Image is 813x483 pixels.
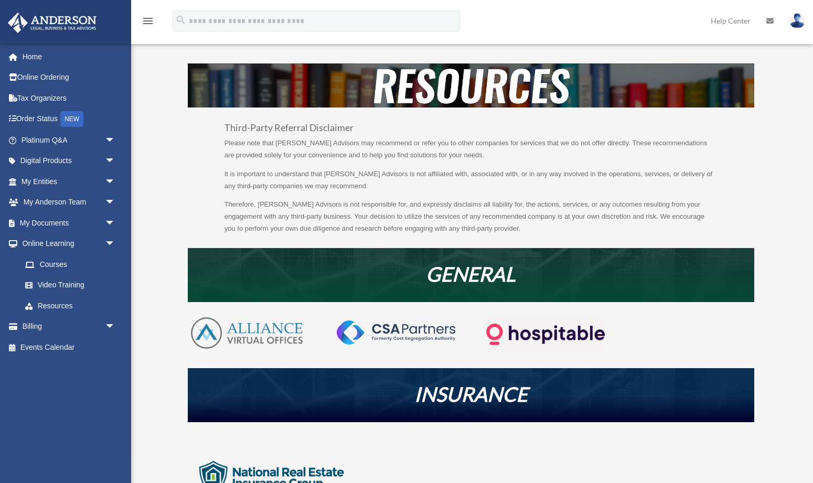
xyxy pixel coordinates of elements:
[188,315,306,351] img: AVO-logo-1-color
[7,109,131,130] a: Order StatusNEW
[224,137,718,168] p: Please note that [PERSON_NAME] Advisors may recommend or refer you to other companies for service...
[15,275,131,296] a: Video Training
[105,212,126,234] span: arrow_drop_down
[486,315,604,353] img: Logo-transparent-dark
[7,151,131,171] a: Digital Productsarrow_drop_down
[224,199,718,234] p: Therefore, [PERSON_NAME] Advisors is not responsible for, and expressly disclaims all liability f...
[337,320,455,345] img: CSA-partners-Formerly-Cost-Segregation-Authority
[15,254,131,275] a: Courses
[224,168,718,199] p: It is important to understand that [PERSON_NAME] Advisors is not affiliated with, associated with...
[60,111,83,127] div: NEW
[7,316,131,337] a: Billingarrow_drop_down
[7,192,131,213] a: My Anderson Teamarrow_drop_down
[7,212,131,233] a: My Documentsarrow_drop_down
[105,130,126,151] span: arrow_drop_down
[105,192,126,213] span: arrow_drop_down
[7,46,131,67] a: Home
[789,13,805,28] img: User Pic
[7,88,131,109] a: Tax Organizers
[7,337,131,358] a: Events Calendar
[7,67,131,88] a: Online Ordering
[105,233,126,255] span: arrow_drop_down
[142,18,154,27] a: menu
[414,382,528,406] em: INSURANCE
[15,295,126,316] a: Resources
[105,151,126,172] span: arrow_drop_down
[426,262,516,286] em: GENERAL
[142,15,154,27] i: menu
[224,123,718,138] h3: Third-Party Referral Disclaimer
[7,171,131,192] a: My Entitiesarrow_drop_down
[7,130,131,151] a: Platinum Q&Aarrow_drop_down
[105,171,126,192] span: arrow_drop_down
[105,316,126,338] span: arrow_drop_down
[175,14,187,26] i: search
[188,63,754,108] img: resources-header
[7,233,131,254] a: Online Learningarrow_drop_down
[5,13,100,33] img: Anderson Advisors Platinum Portal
